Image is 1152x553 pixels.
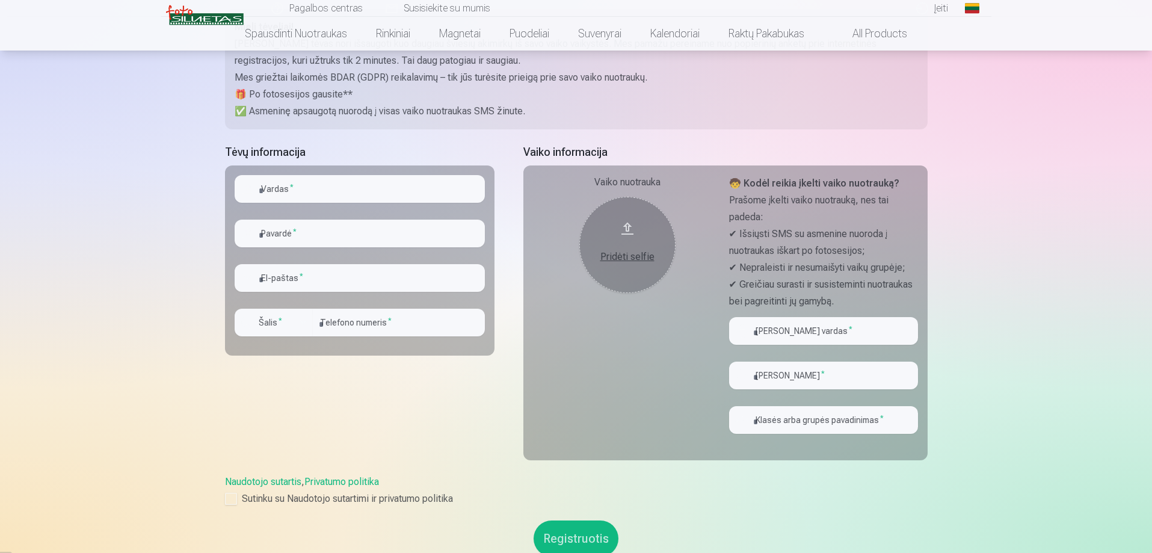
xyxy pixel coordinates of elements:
[304,476,379,487] a: Privatumo politika
[230,17,362,51] a: Spausdinti nuotraukas
[636,17,714,51] a: Kalendoriai
[495,17,564,51] a: Puodeliai
[225,492,928,506] label: Sutinku su Naudotojo sutartimi ir privatumo politika
[714,17,819,51] a: Raktų pakabukas
[235,36,918,69] p: [PERSON_NAME] tėvas nori išsaugoti kuo daugiau šviesių akimirkų iš savo vaiko vaikystės. Mes pama...
[729,226,918,259] p: ✔ Išsiųsti SMS su asmenine nuoroda į nuotraukas iškart po fotosesijos;
[225,476,301,487] a: Naudotojo sutartis
[235,86,918,103] p: 🎁 Po fotosesijos gausite**
[166,5,244,25] img: /v3
[362,17,425,51] a: Rinkiniai
[254,317,287,329] label: Šalis
[729,276,918,310] p: ✔ Greičiau surasti ir susisteminti nuotraukas bei pagreitinti jų gamybą.
[819,17,922,51] a: All products
[591,250,664,264] div: Pridėti selfie
[235,103,918,120] p: ✅ Asmeninę apsaugotą nuorodą į visas vaiko nuotraukas SMS žinute.
[729,178,899,189] strong: 🧒 Kodėl reikia įkelti vaiko nuotrauką?
[225,144,494,161] h5: Tėvų informacija
[235,69,918,86] p: Mes griežtai laikomės BDAR (GDPR) reikalavimų – tik jūs turėsite prieigą prie savo vaiko nuotraukų.
[225,475,928,506] div: ,
[729,259,918,276] p: ✔ Nepraleisti ir nesumaišyti vaikų grupėje;
[564,17,636,51] a: Suvenyrai
[729,192,918,226] p: Prašome įkelti vaiko nuotrauką, nes tai padeda:
[235,309,313,336] button: Šalis*
[579,197,676,293] button: Pridėti selfie
[523,144,928,161] h5: Vaiko informacija
[533,175,722,190] div: Vaiko nuotrauka
[425,17,495,51] a: Magnetai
